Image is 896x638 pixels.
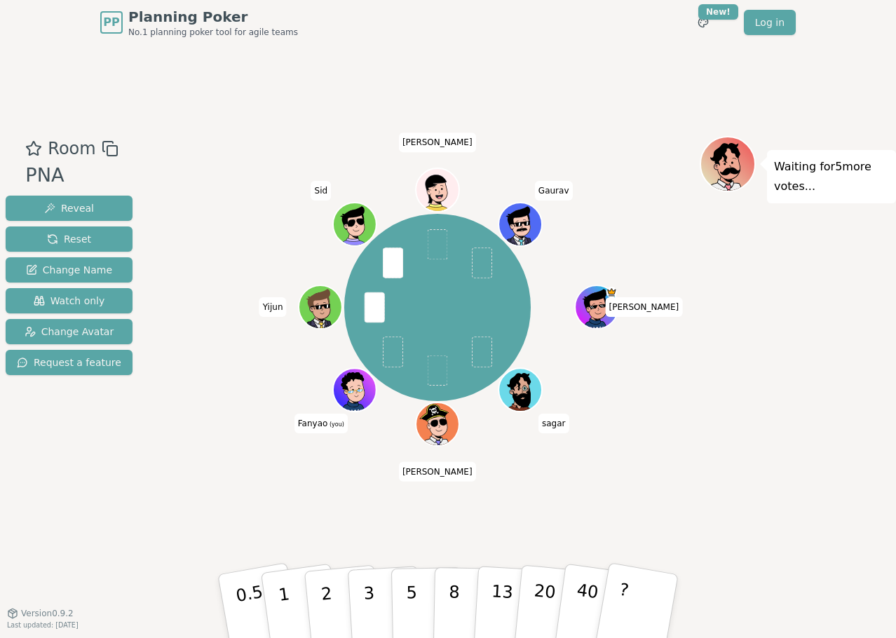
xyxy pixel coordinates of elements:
[7,621,79,629] span: Last updated: [DATE]
[25,161,118,190] div: PNA
[6,288,133,313] button: Watch only
[399,133,476,153] span: Click to change your name
[17,355,121,369] span: Request a feature
[34,294,105,308] span: Watch only
[6,226,133,252] button: Reset
[128,7,298,27] span: Planning Poker
[535,181,573,201] span: Click to change your name
[294,414,348,433] span: Click to change your name
[7,608,74,619] button: Version0.9.2
[6,319,133,344] button: Change Avatar
[606,297,683,317] span: Click to change your name
[334,369,375,410] button: Click to change your avatar
[774,157,889,196] p: Waiting for 5 more votes...
[44,201,94,215] span: Reveal
[47,232,91,246] span: Reset
[6,196,133,221] button: Reveal
[698,4,738,20] div: New!
[21,608,74,619] span: Version 0.9.2
[48,136,95,161] span: Room
[399,462,476,482] span: Click to change your name
[6,350,133,375] button: Request a feature
[606,287,616,297] span: Yuran is the host
[25,325,114,339] span: Change Avatar
[25,136,42,161] button: Add as favourite
[103,14,119,31] span: PP
[691,10,716,35] button: New!
[26,263,112,277] span: Change Name
[6,257,133,283] button: Change Name
[128,27,298,38] span: No.1 planning poker tool for agile teams
[311,181,332,201] span: Click to change your name
[744,10,796,35] a: Log in
[259,297,287,317] span: Click to change your name
[327,421,344,428] span: (you)
[538,414,569,433] span: Click to change your name
[100,7,298,38] a: PPPlanning PokerNo.1 planning poker tool for agile teams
